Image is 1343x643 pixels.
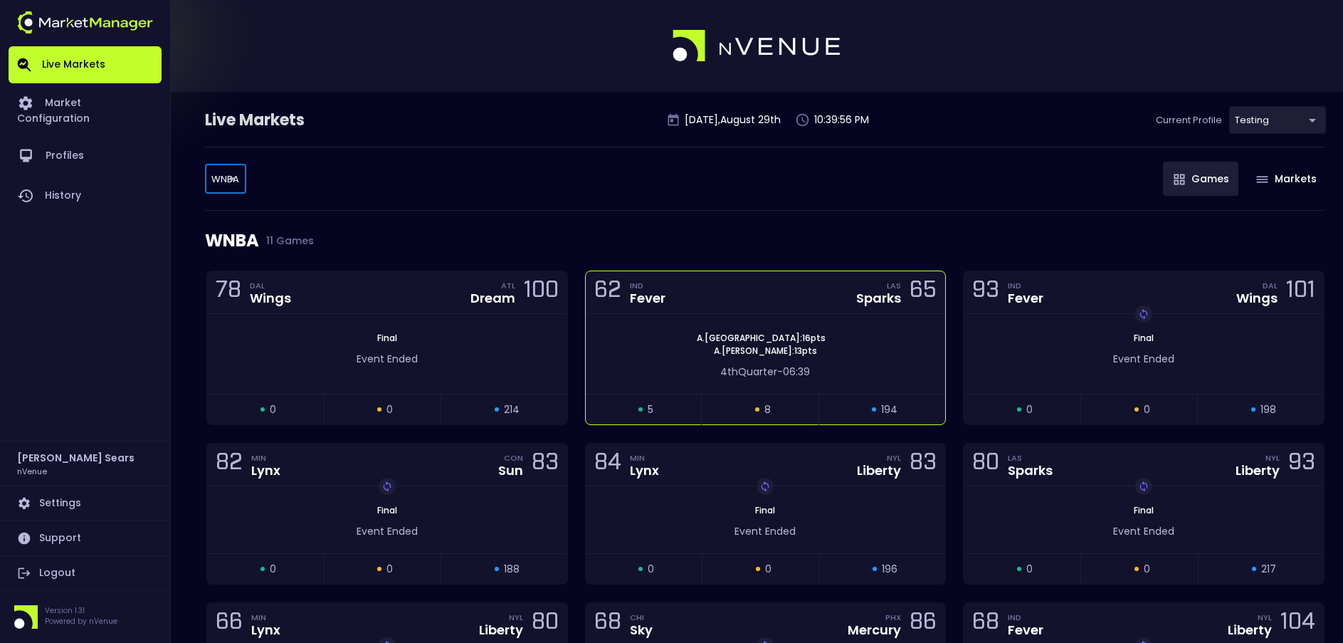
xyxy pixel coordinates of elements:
button: Markets [1245,162,1326,196]
div: PHX [885,612,901,623]
div: 78 [216,279,241,305]
div: testing [1229,106,1326,134]
div: NYL [1265,452,1280,464]
div: Liberty [1228,624,1272,637]
div: IND [1008,280,1043,291]
span: 11 Games [259,235,314,246]
div: Lynx [251,464,280,477]
p: Current Profile [1156,113,1222,127]
div: 101 [1286,279,1315,305]
span: A . [PERSON_NAME] : 13 pts [710,345,821,357]
span: 217 [1261,562,1276,577]
div: MIN [251,612,280,623]
span: 196 [882,562,897,577]
div: Lynx [630,464,659,477]
div: Sparks [856,292,901,305]
div: NYL [887,452,901,464]
h2: [PERSON_NAME] Sears [17,450,135,466]
div: testing [205,164,246,194]
span: 188 [504,562,520,577]
span: 06:39 [783,365,810,379]
div: Wings [1236,292,1278,305]
button: Games [1163,162,1238,196]
div: 62 [594,279,621,305]
span: - [777,365,783,379]
img: replayImg [759,481,771,492]
span: Event Ended [357,352,418,366]
p: 10:39:56 PM [814,113,869,127]
div: 93 [972,279,999,305]
span: 194 [881,402,897,417]
span: 0 [1144,402,1150,417]
span: Final [1129,332,1158,344]
div: 65 [910,279,937,305]
p: Powered by nVenue [45,616,117,627]
p: [DATE] , August 29 th [685,113,781,127]
div: Mercury [848,624,901,637]
span: 8 [764,402,771,417]
div: LAS [887,280,901,291]
div: IND [1008,612,1043,623]
div: 80 [972,451,999,478]
div: Sky [630,624,653,637]
div: Liberty [857,464,901,477]
span: Event Ended [1113,352,1174,366]
div: Lynx [251,624,280,637]
div: DAL [1263,280,1278,291]
div: Sun [498,464,523,477]
span: Event Ended [734,524,796,538]
div: 68 [594,611,621,637]
div: WNBA [205,211,1326,271]
span: 0 [386,402,393,417]
span: 214 [504,402,520,417]
img: replayImg [381,481,393,492]
div: Liberty [1236,464,1280,477]
span: 0 [648,562,654,577]
div: 104 [1280,611,1315,637]
div: Live Markets [205,109,379,132]
div: MIN [630,452,659,464]
span: 0 [386,562,393,577]
div: Version 1.31Powered by nVenue [9,605,162,629]
span: Final [1129,504,1158,516]
img: replayImg [1138,308,1149,320]
div: 93 [1288,451,1315,478]
span: 0 [270,402,276,417]
div: 100 [524,279,559,305]
div: Liberty [479,624,523,637]
span: 4th Quarter [720,365,777,379]
div: CON [504,452,523,464]
a: Profiles [9,136,162,176]
img: logo [673,30,842,63]
span: 0 [270,562,276,577]
div: 83 [910,451,937,478]
h3: nVenue [17,466,47,476]
div: Wings [250,292,291,305]
div: DAL [250,280,291,291]
div: 83 [532,451,559,478]
div: CHI [630,612,653,623]
span: Event Ended [1113,524,1174,538]
span: 0 [1026,402,1033,417]
div: Fever [1008,292,1043,305]
a: Support [9,521,162,555]
img: gameIcon [1256,176,1268,183]
div: 86 [910,611,937,637]
span: A . [GEOGRAPHIC_DATA] : 16 pts [692,332,830,345]
span: Final [373,332,401,344]
div: Fever [1008,624,1043,637]
a: Logout [9,556,162,590]
div: Fever [630,292,665,305]
div: 66 [216,611,243,637]
div: 80 [532,611,559,637]
a: Market Configuration [9,83,162,136]
a: Live Markets [9,46,162,83]
div: LAS [1008,452,1053,464]
div: ATL [501,280,515,291]
span: Event Ended [357,524,418,538]
img: replayImg [1138,481,1149,492]
p: Version 1.31 [45,605,117,616]
span: 5 [648,402,653,417]
span: 0 [1026,562,1033,577]
img: logo [17,11,153,33]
